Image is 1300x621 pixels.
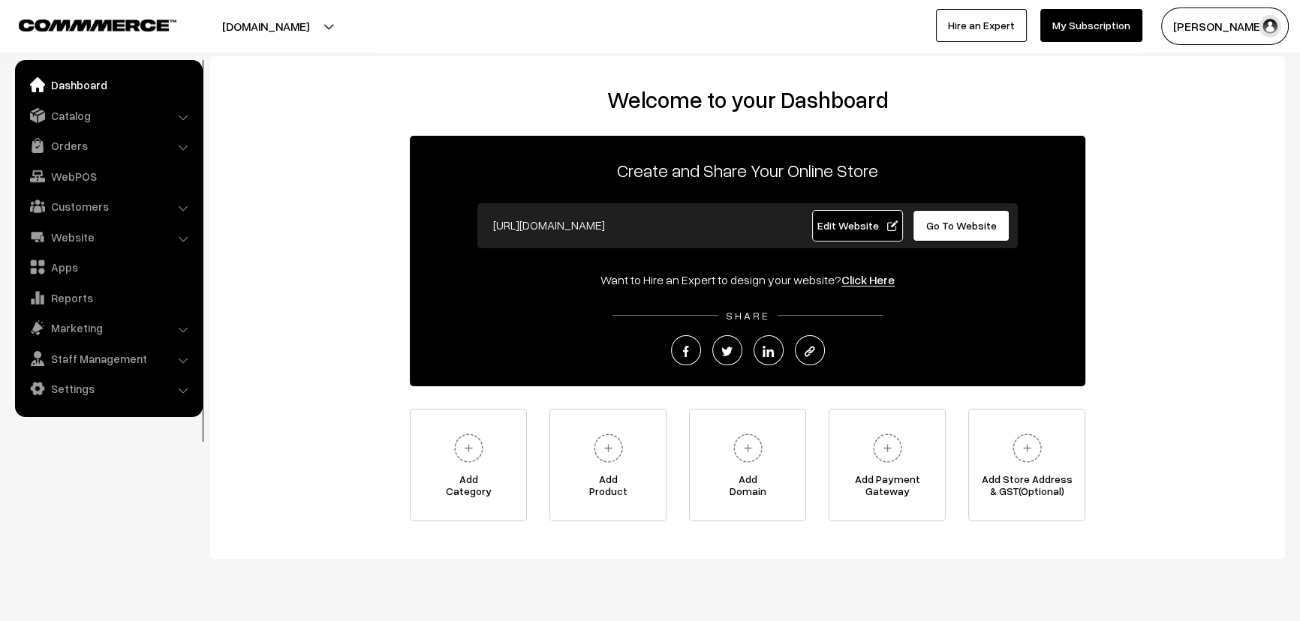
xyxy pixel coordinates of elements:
img: COMMMERCE [19,19,176,31]
a: Click Here [841,272,895,287]
span: Add Domain [690,473,805,503]
span: Add Payment Gateway [829,473,945,503]
div: Want to Hire an Expert to design your website? [410,271,1085,289]
span: Add Product [550,473,666,503]
a: AddDomain [689,409,806,521]
a: Reports [19,284,197,311]
p: Create and Share Your Online Store [410,157,1085,184]
img: user [1259,15,1281,37]
span: SHARE [718,309,778,322]
a: Go To Website [913,210,1010,241]
img: plus.svg [727,427,769,469]
a: AddCategory [410,409,527,521]
span: Add Store Address & GST(Optional) [969,473,1085,503]
a: Add PaymentGateway [829,409,946,521]
a: Hire an Expert [936,9,1027,42]
a: Apps [19,253,197,280]
a: Customers [19,193,197,220]
span: Edit Website [817,219,898,232]
img: plus.svg [867,427,908,469]
a: Staff Management [19,345,197,372]
span: Go To Website [926,219,997,232]
a: Edit Website [812,210,904,241]
a: My Subscription [1040,9,1142,42]
a: Catalog [19,102,197,129]
a: Website [19,223,197,250]
a: Add Store Address& GST(Optional) [968,409,1085,521]
a: WebPOS [19,163,197,190]
button: [DOMAIN_NAME] [170,7,362,45]
a: Marketing [19,314,197,341]
img: plus.svg [448,427,489,469]
span: Add Category [411,473,526,503]
img: plus.svg [1007,427,1048,469]
button: [PERSON_NAME] [1161,7,1289,45]
a: Dashboard [19,71,197,98]
img: plus.svg [588,427,629,469]
a: AddProduct [549,409,667,521]
a: Orders [19,132,197,159]
h2: Welcome to your Dashboard [225,86,1270,113]
a: COMMMERCE [19,15,150,33]
a: Settings [19,375,197,402]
